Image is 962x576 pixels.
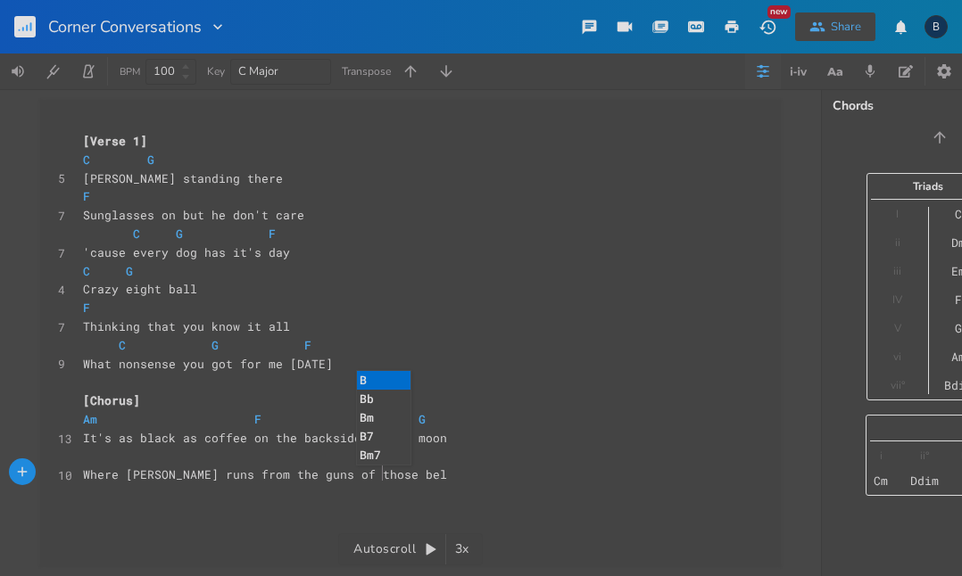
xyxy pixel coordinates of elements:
div: New [767,5,791,19]
div: Autoscroll [338,533,483,565]
span: [Verse 1] [83,133,147,149]
div: BPM [120,67,140,77]
span: Corner Conversations [48,19,202,35]
button: New [750,11,785,43]
span: [PERSON_NAME] standing there [83,170,283,186]
div: V [894,321,901,335]
div: Bluecatz [925,15,948,38]
span: C [83,263,90,279]
span: Where [PERSON_NAME] runs from the guns of those bel [83,466,447,482]
div: ii° [920,448,929,463]
li: Bm7 [357,446,411,465]
div: ii [895,235,900,250]
div: C [955,207,962,221]
button: B [925,6,948,47]
div: i [880,448,883,463]
span: F [304,337,311,353]
span: C Major [238,63,278,79]
span: C [119,337,126,353]
div: Key [207,66,225,77]
li: Bb [357,390,411,408]
div: Cm [874,473,888,488]
span: What nonsense you got for me [DATE] [83,356,347,372]
span: Sunglasses on but he don't care [83,207,304,223]
span: Am [83,411,97,427]
div: Ddim [910,473,939,488]
span: F [83,300,90,316]
span: 'cause every dog has it's day [83,244,290,260]
span: Thinking that you know it all [83,318,290,334]
span: G [147,152,154,168]
div: Share [831,19,861,35]
li: B7 [357,427,411,446]
div: vi [893,350,901,364]
div: 3x [446,533,478,565]
div: vii° [891,378,905,392]
div: I [896,207,899,221]
span: C [133,226,140,242]
span: F [83,188,90,204]
span: Crazy eight ball [83,281,197,297]
span: [Chorus] [83,392,140,408]
button: Share [795,12,875,41]
span: C [83,152,90,168]
div: G [955,321,962,335]
span: F [254,411,261,427]
div: Transpose [342,66,391,77]
div: F [955,292,962,307]
span: G [211,337,219,353]
li: B [357,371,411,390]
div: IV [892,292,902,307]
span: G [419,411,426,427]
li: Bm [357,408,411,427]
span: G [176,226,183,242]
span: It's as black as coffee on the backside of the moon [83,430,447,446]
div: iii [893,264,901,278]
span: F [269,226,276,242]
span: G [126,263,133,279]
